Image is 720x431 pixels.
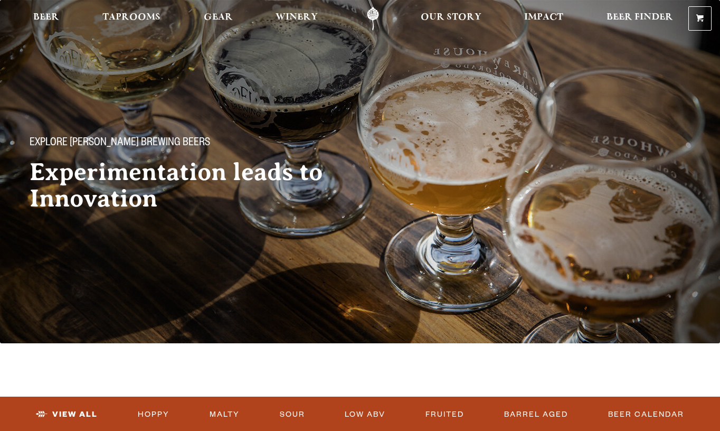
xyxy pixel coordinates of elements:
[421,402,468,427] a: Fruited
[30,159,359,212] h2: Experimentation leads to Innovation
[600,7,680,31] a: Beer Finder
[276,13,318,22] span: Winery
[134,402,174,427] a: Hoppy
[102,13,160,22] span: Taprooms
[500,402,572,427] a: Barrel Aged
[353,7,393,31] a: Odell Home
[414,7,488,31] a: Our Story
[204,13,233,22] span: Gear
[517,7,570,31] a: Impact
[340,402,390,427] a: Low ABV
[269,7,325,31] a: Winery
[421,13,481,22] span: Our Story
[32,402,102,427] a: View All
[197,7,240,31] a: Gear
[607,13,673,22] span: Beer Finder
[276,402,309,427] a: Sour
[26,7,66,31] a: Beer
[33,13,59,22] span: Beer
[205,402,244,427] a: Malty
[30,137,210,151] span: Explore [PERSON_NAME] Brewing Beers
[96,7,167,31] a: Taprooms
[524,13,563,22] span: Impact
[604,402,688,427] a: Beer Calendar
